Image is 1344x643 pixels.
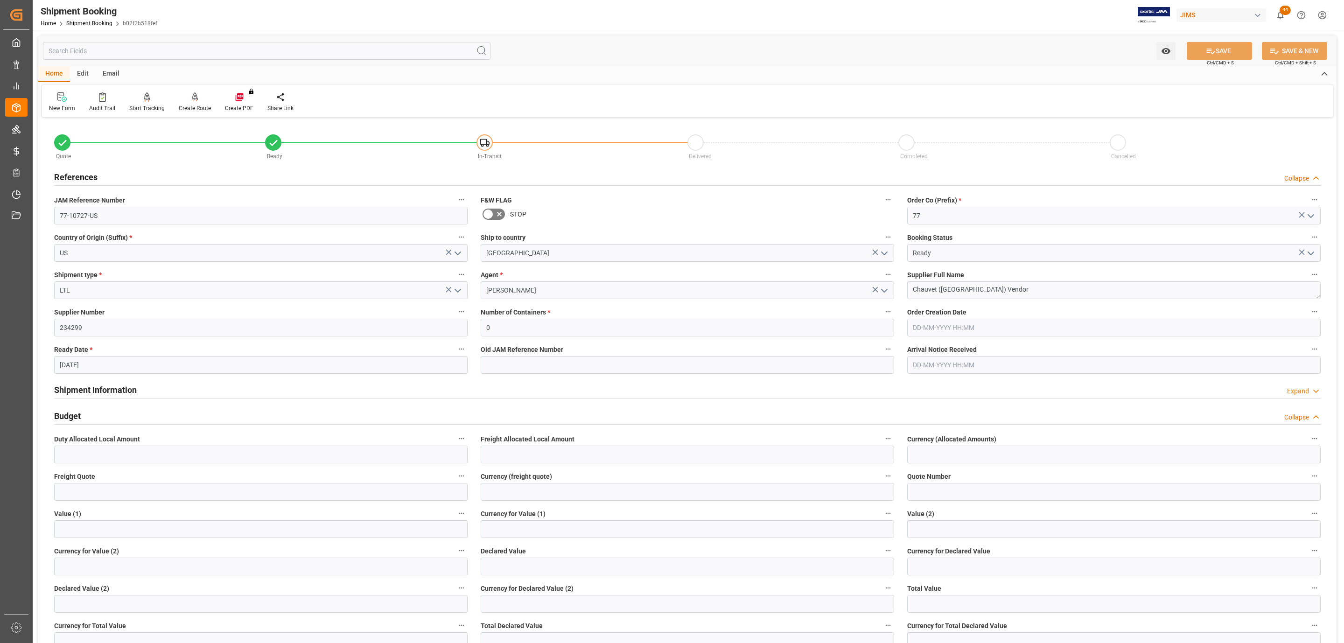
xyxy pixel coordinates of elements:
[455,268,468,280] button: Shipment type *
[455,231,468,243] button: Country of Origin (Suffix) *
[54,472,95,482] span: Freight Quote
[455,433,468,445] button: Duty Allocated Local Amount
[907,621,1007,631] span: Currency for Total Declared Value
[1138,7,1170,23] img: Exertis%20JAM%20-%20Email%20Logo.jpg_1722504956.jpg
[1187,42,1252,60] button: SAVE
[54,270,102,280] span: Shipment type
[54,584,109,594] span: Declared Value (2)
[89,104,115,112] div: Audit Trail
[1284,412,1309,422] div: Collapse
[907,270,964,280] span: Supplier Full Name
[70,66,96,82] div: Edit
[455,507,468,519] button: Value (1)
[882,470,894,482] button: Currency (freight quote)
[450,283,464,298] button: open menu
[882,433,894,445] button: Freight Allocated Local Amount
[41,4,157,18] div: Shipment Booking
[907,356,1321,374] input: DD-MM-YYYY HH:MM
[1309,194,1321,206] button: Order Co (Prefix) *
[882,582,894,594] button: Currency for Declared Value (2)
[1309,545,1321,557] button: Currency for Declared Value
[96,66,126,82] div: Email
[1303,209,1317,223] button: open menu
[54,509,81,519] span: Value (1)
[56,153,71,160] span: Quote
[877,283,891,298] button: open menu
[1207,59,1234,66] span: Ctrl/CMD + S
[882,507,894,519] button: Currency for Value (1)
[907,233,952,243] span: Booking Status
[907,345,977,355] span: Arrival Notice Received
[179,104,211,112] div: Create Route
[54,345,92,355] span: Ready Date
[907,196,961,205] span: Order Co (Prefix)
[481,621,543,631] span: Total Declared Value
[481,472,552,482] span: Currency (freight quote)
[54,171,98,183] h2: References
[907,472,951,482] span: Quote Number
[455,306,468,318] button: Supplier Number
[1176,6,1270,24] button: JIMS
[882,231,894,243] button: Ship to country
[38,66,70,82] div: Home
[481,233,525,243] span: Ship to country
[1309,507,1321,519] button: Value (2)
[478,153,502,160] span: In-Transit
[49,104,75,112] div: New Form
[882,268,894,280] button: Agent *
[1309,268,1321,280] button: Supplier Full Name
[450,246,464,260] button: open menu
[54,410,81,422] h2: Budget
[455,619,468,631] button: Currency for Total Value
[1309,231,1321,243] button: Booking Status
[907,509,934,519] span: Value (2)
[1303,246,1317,260] button: open menu
[1284,174,1309,183] div: Collapse
[882,194,894,206] button: F&W FLAG
[54,384,137,396] h2: Shipment Information
[66,20,112,27] a: Shipment Booking
[481,196,512,205] span: F&W FLAG
[455,470,468,482] button: Freight Quote
[455,582,468,594] button: Declared Value (2)
[1309,619,1321,631] button: Currency for Total Declared Value
[43,42,490,60] input: Search Fields
[1280,6,1291,15] span: 44
[54,196,125,205] span: JAM Reference Number
[1309,470,1321,482] button: Quote Number
[907,308,966,317] span: Order Creation Date
[267,104,294,112] div: Share Link
[1275,59,1316,66] span: Ctrl/CMD + Shift + S
[481,546,526,556] span: Declared Value
[1111,153,1136,160] span: Cancelled
[907,546,990,556] span: Currency for Declared Value
[907,281,1321,299] textarea: Chauvet ([GEOGRAPHIC_DATA]) Vendor
[54,356,468,374] input: DD-MM-YYYY
[1287,386,1309,396] div: Expand
[481,345,563,355] span: Old JAM Reference Number
[1309,306,1321,318] button: Order Creation Date
[455,194,468,206] button: JAM Reference Number
[882,619,894,631] button: Total Declared Value
[689,153,712,160] span: Delivered
[1309,582,1321,594] button: Total Value
[882,545,894,557] button: Declared Value
[54,546,119,556] span: Currency for Value (2)
[455,545,468,557] button: Currency for Value (2)
[1270,5,1291,26] button: show 44 new notifications
[907,319,1321,336] input: DD-MM-YYYY HH:MM
[41,20,56,27] a: Home
[481,308,550,317] span: Number of Containers
[907,584,941,594] span: Total Value
[882,343,894,355] button: Old JAM Reference Number
[54,308,105,317] span: Supplier Number
[882,306,894,318] button: Number of Containers *
[1176,8,1266,22] div: JIMS
[54,244,468,262] input: Type to search/select
[877,246,891,260] button: open menu
[129,104,165,112] div: Start Tracking
[907,434,996,444] span: Currency (Allocated Amounts)
[1262,42,1327,60] button: SAVE & NEW
[54,233,132,243] span: Country of Origin (Suffix)
[1156,42,1176,60] button: open menu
